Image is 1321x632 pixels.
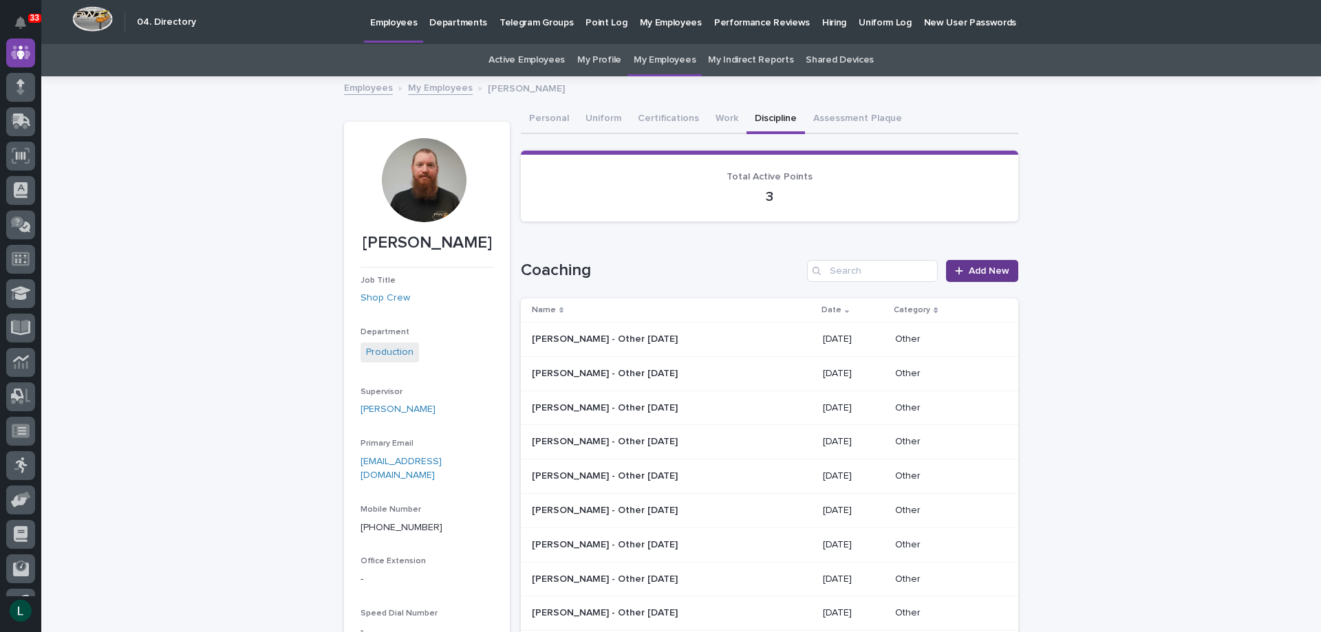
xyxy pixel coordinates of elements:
[747,105,805,134] button: Discipline
[708,44,793,76] a: My Indirect Reports
[805,105,910,134] button: Assessment Plaque
[366,345,414,360] a: Production
[17,17,35,39] div: Notifications33
[361,233,493,253] p: [PERSON_NAME]
[6,8,35,37] button: Notifications
[823,574,885,585] p: [DATE]
[361,572,493,587] p: -
[895,436,996,448] p: Other
[823,470,885,482] p: [DATE]
[521,105,577,134] button: Personal
[137,17,196,28] h2: 04. Directory
[630,105,707,134] button: Certifications
[577,105,630,134] button: Uniform
[30,13,39,23] p: 33
[823,402,885,414] p: [DATE]
[408,79,473,95] a: My Employees
[577,44,621,76] a: My Profile
[823,334,885,345] p: [DATE]
[361,439,414,448] span: Primary Email
[532,536,680,551] p: [PERSON_NAME] - Other [DATE]
[361,523,442,532] a: [PHONE_NUMBER]
[361,505,421,514] span: Mobile Number
[969,266,1009,276] span: Add New
[521,493,1018,527] tr: [PERSON_NAME] - Other [DATE][PERSON_NAME] - Other [DATE] [DATE]Other
[361,402,436,417] a: [PERSON_NAME]
[521,391,1018,425] tr: [PERSON_NAME] - Other [DATE][PERSON_NAME] - Other [DATE] [DATE]Other
[361,328,409,336] span: Department
[361,557,426,565] span: Office Extension
[821,303,841,318] p: Date
[532,400,680,414] p: [PERSON_NAME] - Other [DATE]
[532,604,680,619] p: [PERSON_NAME] - Other [DATE]
[823,607,885,619] p: [DATE]
[361,276,396,285] span: Job Title
[895,505,996,516] p: Other
[823,368,885,380] p: [DATE]
[946,260,1018,282] a: Add New
[532,331,680,345] p: [PERSON_NAME] - Other [DATE]
[895,539,996,551] p: Other
[521,459,1018,494] tr: [PERSON_NAME] - Other [DATE][PERSON_NAME] - Other [DATE] [DATE]Other
[532,502,680,516] p: [PERSON_NAME] - Other [DATE]
[72,6,113,32] img: Workspace Logo
[707,105,747,134] button: Work
[537,188,1002,205] p: 3
[727,172,813,182] span: Total Active Points
[6,596,35,625] button: users-avatar
[532,303,556,318] p: Name
[532,365,680,380] p: [PERSON_NAME] - Other [DATE]
[634,44,696,76] a: My Employees
[895,334,996,345] p: Other
[488,80,565,95] p: [PERSON_NAME]
[521,562,1018,596] tr: [PERSON_NAME] - Other [DATE][PERSON_NAME] - Other [DATE] [DATE]Other
[521,527,1018,562] tr: [PERSON_NAME] - Other [DATE][PERSON_NAME] - Other [DATE] [DATE]Other
[806,44,874,76] a: Shared Devices
[488,44,565,76] a: Active Employees
[895,402,996,414] p: Other
[361,388,402,396] span: Supervisor
[521,356,1018,391] tr: [PERSON_NAME] - Other [DATE][PERSON_NAME] - Other [DATE] [DATE]Other
[895,574,996,585] p: Other
[807,260,938,282] input: Search
[521,261,802,281] h1: Coaching
[823,539,885,551] p: [DATE]
[823,436,885,448] p: [DATE]
[361,457,442,481] a: [EMAIL_ADDRESS][DOMAIN_NAME]
[894,303,930,318] p: Category
[344,79,393,95] a: Employees
[532,571,680,585] p: [PERSON_NAME] - Other [DATE]
[895,607,996,619] p: Other
[823,505,885,516] p: [DATE]
[361,609,438,618] span: Speed Dial Number
[532,433,680,448] p: [PERSON_NAME] - Other [DATE]
[895,470,996,482] p: Other
[895,368,996,380] p: Other
[521,322,1018,356] tr: [PERSON_NAME] - Other [DATE][PERSON_NAME] - Other [DATE] [DATE]Other
[521,425,1018,459] tr: [PERSON_NAME] - Other [DATE][PERSON_NAME] - Other [DATE] [DATE]Other
[521,596,1018,631] tr: [PERSON_NAME] - Other [DATE][PERSON_NAME] - Other [DATE] [DATE]Other
[361,291,410,305] a: Shop Crew
[532,468,680,482] p: [PERSON_NAME] - Other [DATE]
